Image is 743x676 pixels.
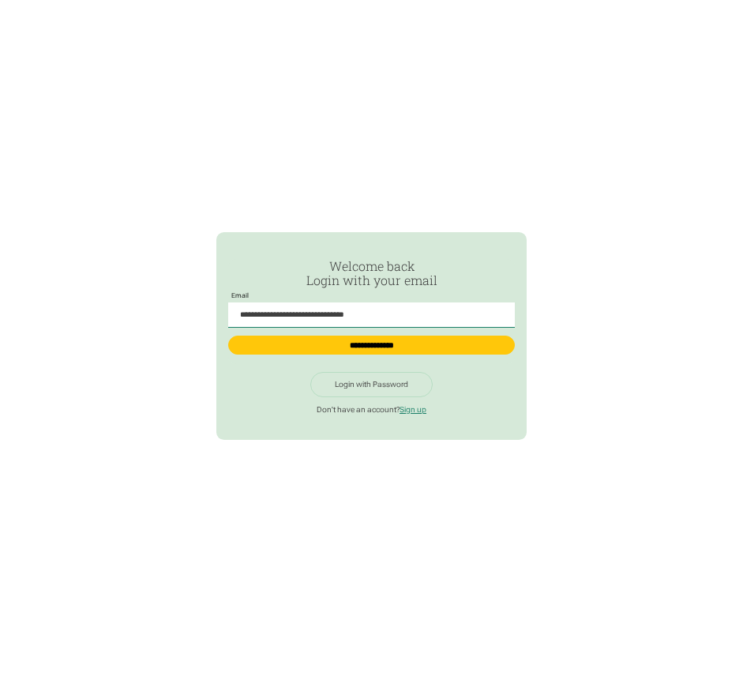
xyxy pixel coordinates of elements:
div: Login with Password [335,380,408,389]
h2: Welcome back Login with your email [228,259,515,287]
form: Passwordless Login [228,259,515,364]
label: Email [228,292,252,299]
p: Don't have an account? [228,405,515,415]
a: Sign up [400,405,426,414]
